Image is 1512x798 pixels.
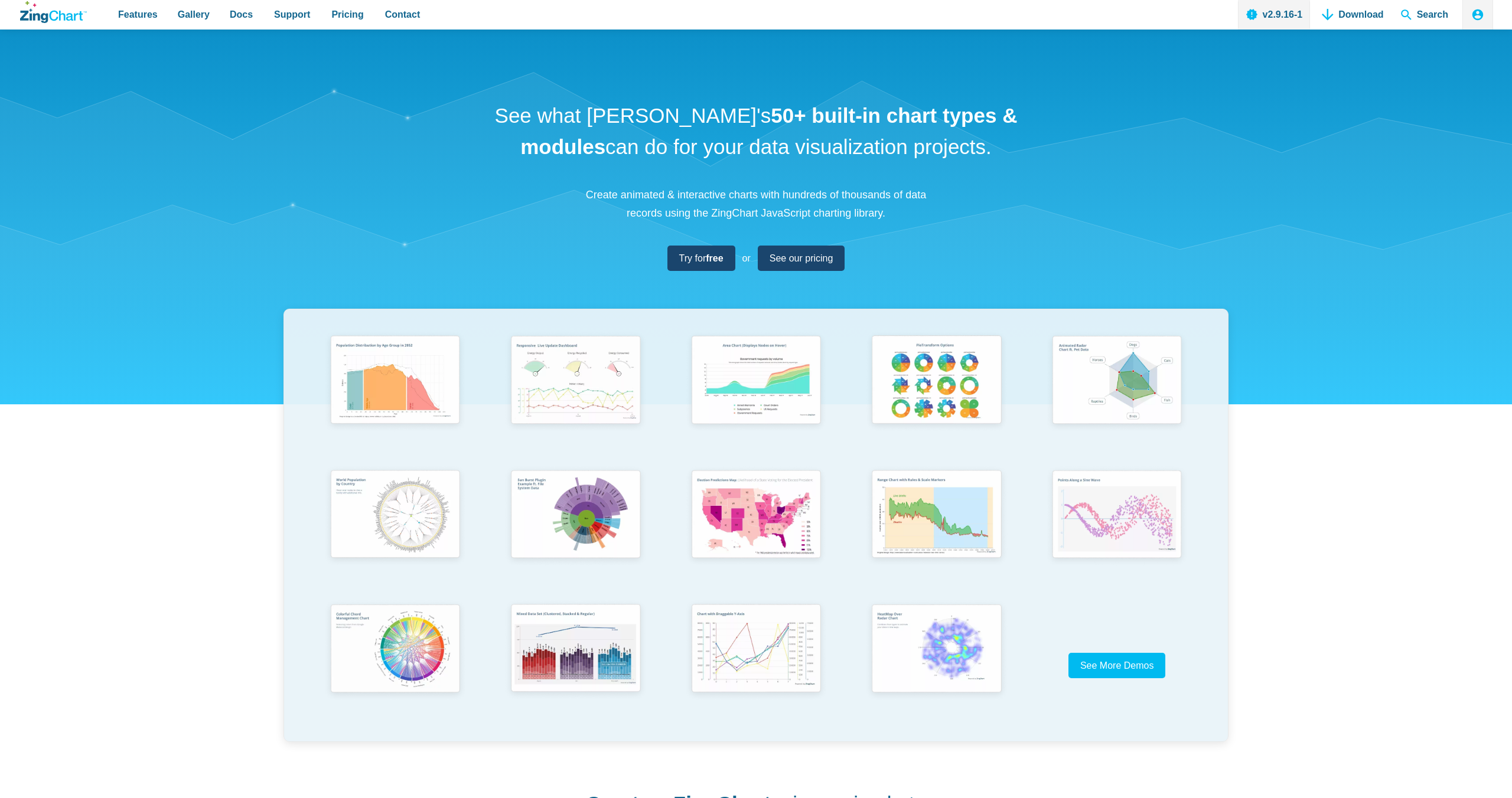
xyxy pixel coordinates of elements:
[503,330,647,433] img: Responsive Live Update Dashboard
[684,465,828,567] img: Election Predictions Map
[1045,465,1189,567] img: Points Along a Sine Wave
[230,6,253,22] span: Docs
[323,598,467,702] img: Colorful Chord Management Chart
[864,598,1008,702] img: Heatmap Over Radar Chart
[864,330,1008,433] img: Pie Transform Options
[274,6,310,22] span: Support
[770,250,833,266] span: See our pricing
[706,253,723,263] strong: free
[1068,653,1166,678] a: See More Demos
[385,6,421,22] span: Contact
[1027,330,1207,464] a: Animated Radar Chart ft. Pet Data
[579,186,933,222] p: Create animated & interactive charts with hundreds of thousands of data records using the ZingCha...
[667,246,735,271] a: Try forfree
[846,330,1027,464] a: Pie Transform Options
[323,465,467,568] img: World Population by Country
[684,330,828,433] img: Area Chart (Displays Nodes on Hover)
[503,598,647,701] img: Mixed Data Set (Clustered, Stacked, and Regular)
[864,465,1008,568] img: Range Chart with Rultes & Scale Markers
[666,330,846,464] a: Area Chart (Displays Nodes on Hover)
[305,598,485,732] a: Colorful Chord Management Chart
[742,250,751,266] span: or
[323,330,467,433] img: Population Distribution by Age Group in 2052
[846,465,1027,598] a: Range Chart with Rultes & Scale Markers
[305,465,485,598] a: World Population by Country
[679,250,724,266] span: Try for
[758,246,845,271] a: See our pricing
[485,598,666,732] a: Mixed Data Set (Clustered, Stacked, and Regular)
[485,330,666,464] a: Responsive Live Update Dashboard
[331,6,363,22] span: Pricing
[684,598,828,702] img: Chart with Draggable Y-Axis
[666,598,846,732] a: Chart with Draggable Y-Axis
[490,100,1022,162] h1: See what [PERSON_NAME]'s can do for your data visualization projects.
[118,6,158,22] span: Features
[1027,465,1207,598] a: Points Along a Sine Wave
[20,1,87,23] a: ZingChart Logo. Click to return to the homepage
[305,330,485,464] a: Population Distribution by Age Group in 2052
[485,465,666,598] a: Sun Burst Plugin Example ft. File System Data
[1080,660,1154,671] span: See More Demos
[503,465,647,567] img: Sun Burst Plugin Example ft. File System Data
[178,6,210,22] span: Gallery
[520,104,1017,158] strong: 50+ built-in chart types & modules
[1045,330,1189,433] img: Animated Radar Chart ft. Pet Data
[846,598,1027,732] a: Heatmap Over Radar Chart
[666,465,846,598] a: Election Predictions Map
